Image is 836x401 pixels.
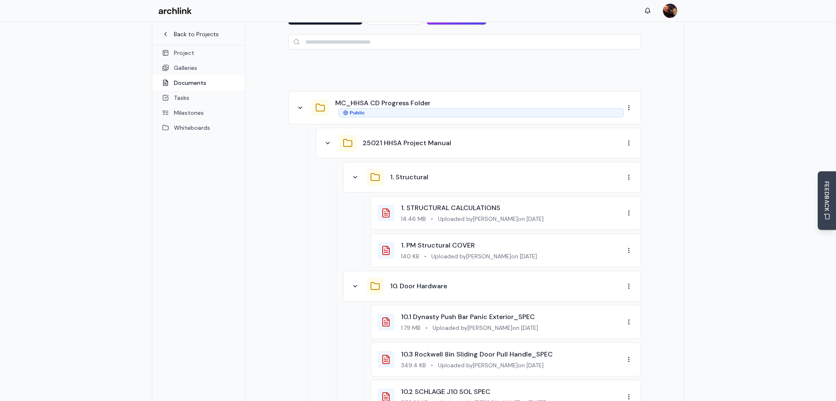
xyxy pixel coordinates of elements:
[401,241,475,250] a: 1. PM Structural COVER
[152,120,245,135] a: Whiteboards
[350,109,365,116] span: Public
[371,305,641,339] div: 10.1 Dynasty Push Bar Panic Exterior_SPEC1.79 MB•Uploaded by[PERSON_NAME]on [DATE]
[363,138,451,148] button: 25021 HHSA Project Manual
[288,91,641,124] div: MC_HHSA CD Progress FolderPublic
[818,171,836,230] button: Send Feedback
[433,324,538,332] span: Uploaded by [PERSON_NAME] on [DATE]
[390,281,447,291] button: 10. Door Hardware
[152,105,245,120] a: Milestones
[431,361,433,369] span: •
[152,45,245,60] a: Project
[316,128,641,158] div: 25021 HHSA Project Manual
[401,215,426,223] span: 14.46 MB
[152,90,245,105] a: Tasks
[424,252,426,260] span: •
[431,215,433,223] span: •
[158,7,192,15] img: Archlink
[343,162,641,193] div: 1. Structural
[823,181,831,212] span: FEEDBACK
[390,172,428,182] button: 1. Structural
[401,312,535,321] a: 10.1 Dynasty Push Bar Panic Exterior_SPEC
[401,387,490,396] a: 10.2 SCHLAGE J10 SOL SPEC
[371,342,641,376] div: 10.3 Rockwell 8in Sliding Door Pull Handle_SPEC349.4 KB•Uploaded by[PERSON_NAME]on [DATE]
[371,233,641,267] div: 1. PM Structural COVER140 KB•Uploaded by[PERSON_NAME]on [DATE]
[371,196,641,230] div: 1. STRUCTURAL CALCULATIONS14.46 MB•Uploaded by[PERSON_NAME]on [DATE]
[401,252,419,260] span: 140 KB
[401,350,553,359] a: 10.3 Rockwell 8in Sliding Door Pull Handle_SPEC
[335,98,430,108] button: MC_HHSA CD Progress Folder
[152,75,245,90] a: Documents
[343,271,641,302] div: 10. Door Hardware
[438,215,544,223] span: Uploaded by [PERSON_NAME] on [DATE]
[401,203,500,212] a: 1. STRUCTURAL CALCULATIONS
[401,361,426,369] span: 349.4 KB
[425,324,428,332] span: •
[401,324,420,332] span: 1.79 MB
[152,60,245,75] a: Galleries
[431,252,537,260] span: Uploaded by [PERSON_NAME] on [DATE]
[162,30,235,38] a: Back to Projects
[438,361,544,369] span: Uploaded by [PERSON_NAME] on [DATE]
[663,4,677,18] img: MARC JONES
